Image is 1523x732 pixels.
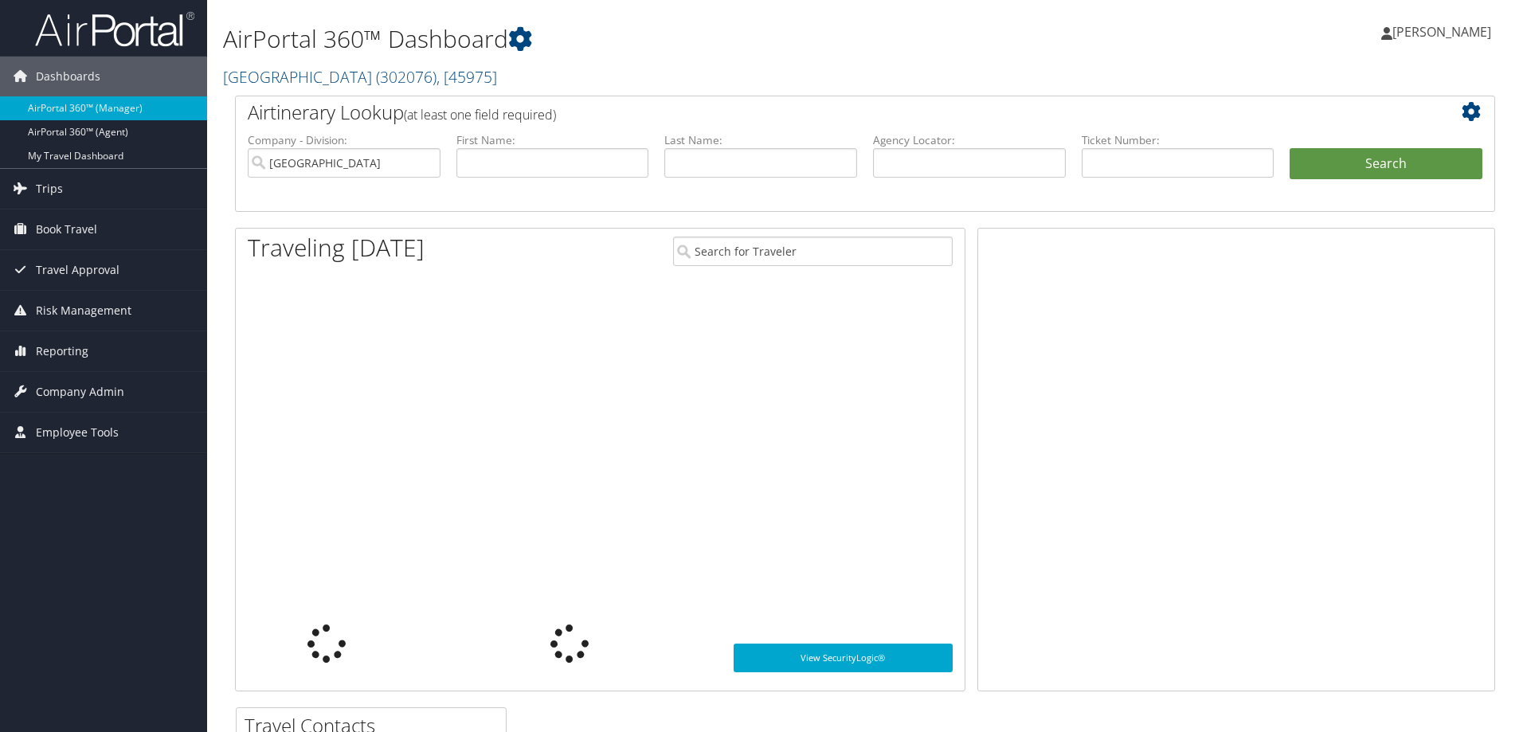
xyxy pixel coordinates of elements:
[734,644,953,672] a: View SecurityLogic®
[664,132,857,148] label: Last Name:
[376,66,437,88] span: ( 302076 )
[456,132,649,148] label: First Name:
[248,231,425,264] h1: Traveling [DATE]
[1392,23,1491,41] span: [PERSON_NAME]
[35,10,194,48] img: airportal-logo.png
[248,132,440,148] label: Company - Division:
[673,237,953,266] input: Search for Traveler
[36,209,97,249] span: Book Travel
[36,57,100,96] span: Dashboards
[36,291,131,331] span: Risk Management
[248,99,1377,126] h2: Airtinerary Lookup
[437,66,497,88] span: , [ 45975 ]
[36,169,63,209] span: Trips
[1381,8,1507,56] a: [PERSON_NAME]
[36,372,124,412] span: Company Admin
[36,250,119,290] span: Travel Approval
[1290,148,1482,180] button: Search
[1082,132,1274,148] label: Ticket Number:
[223,66,497,88] a: [GEOGRAPHIC_DATA]
[404,106,556,123] span: (at least one field required)
[36,331,88,371] span: Reporting
[36,413,119,452] span: Employee Tools
[223,22,1079,56] h1: AirPortal 360™ Dashboard
[873,132,1066,148] label: Agency Locator:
